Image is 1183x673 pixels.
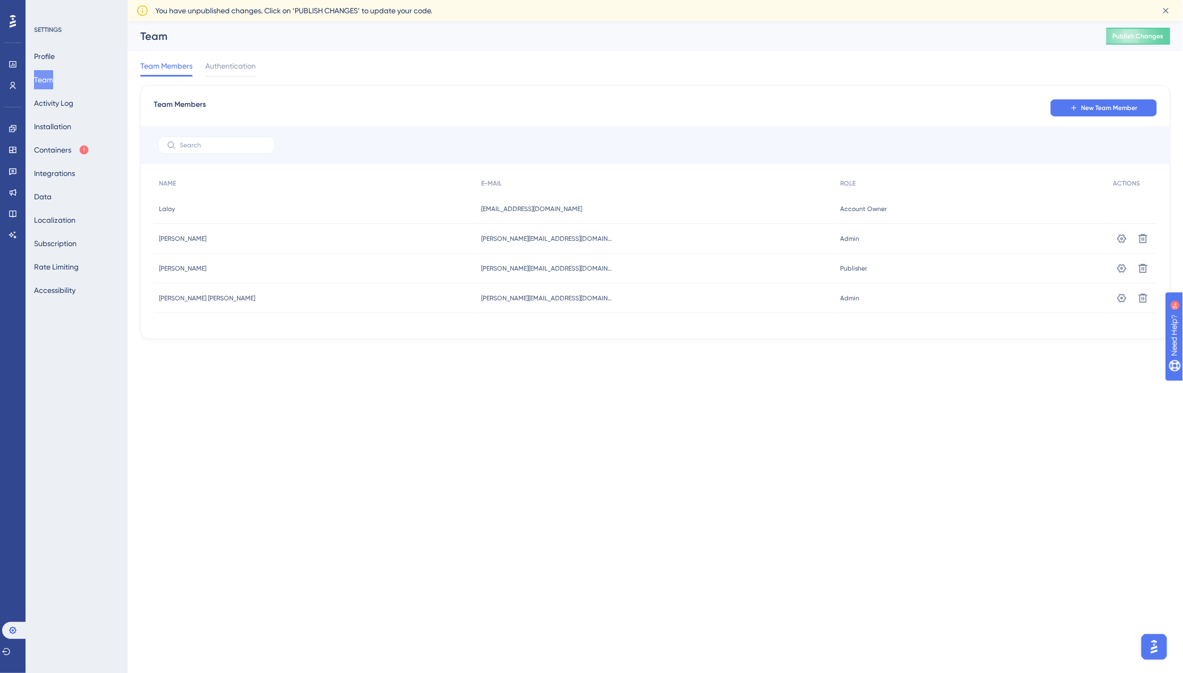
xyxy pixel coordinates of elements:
[841,179,856,188] span: ROLE
[34,211,75,230] button: Localization
[159,264,206,273] span: [PERSON_NAME]
[481,234,614,243] span: [PERSON_NAME][EMAIL_ADDRESS][DOMAIN_NAME]
[481,264,614,273] span: [PERSON_NAME][EMAIL_ADDRESS][DOMAIN_NAME]
[180,141,266,149] input: Search
[1081,104,1138,112] span: New Team Member
[34,257,79,276] button: Rate Limiting
[34,70,53,89] button: Team
[1113,179,1140,188] span: ACTIONS
[34,164,75,183] button: Integrations
[72,5,78,14] div: 9+
[140,29,1080,44] div: Team
[140,60,192,72] span: Team Members
[159,179,176,188] span: NAME
[159,234,206,243] span: [PERSON_NAME]
[1106,28,1170,45] button: Publish Changes
[481,179,502,188] span: E-MAIL
[34,281,75,300] button: Accessibility
[205,60,256,72] span: Authentication
[1051,99,1157,116] button: New Team Member
[34,187,52,206] button: Data
[154,98,206,117] span: Team Members
[34,47,55,66] button: Profile
[481,205,582,213] span: [EMAIL_ADDRESS][DOMAIN_NAME]
[25,3,66,15] span: Need Help?
[159,294,255,302] span: [PERSON_NAME] [PERSON_NAME]
[1138,631,1170,663] iframe: UserGuiding AI Assistant Launcher
[481,294,614,302] span: [PERSON_NAME][EMAIL_ADDRESS][DOMAIN_NAME]
[155,4,432,17] span: You have unpublished changes. Click on ‘PUBLISH CHANGES’ to update your code.
[34,234,77,253] button: Subscription
[841,294,860,302] span: Admin
[34,26,120,34] div: SETTINGS
[34,117,71,136] button: Installation
[159,205,175,213] span: Laloy
[841,264,868,273] span: Publisher
[34,94,73,113] button: Activity Log
[841,234,860,243] span: Admin
[34,140,89,159] button: Containers
[841,205,887,213] span: Account Owner
[1113,32,1164,40] span: Publish Changes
